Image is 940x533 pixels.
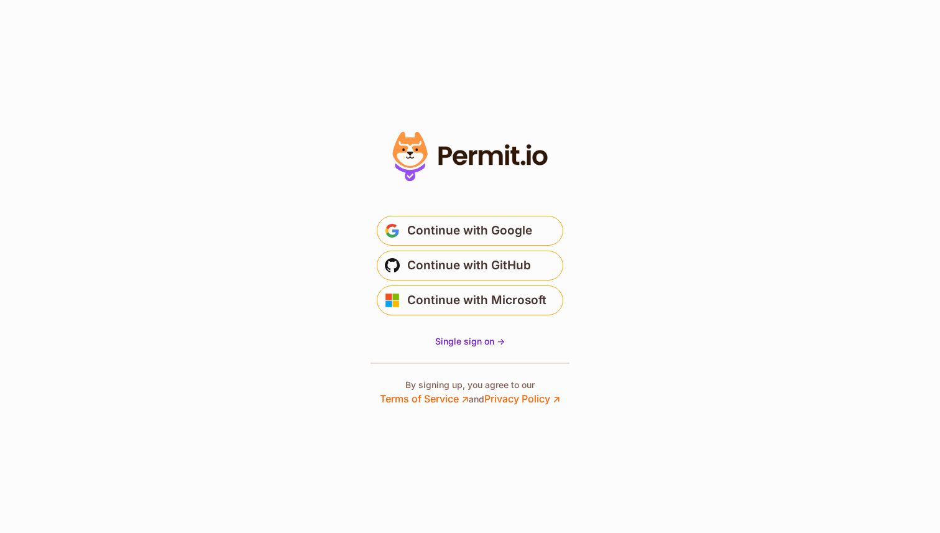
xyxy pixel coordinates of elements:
[380,392,469,405] a: Terms of Service ↗
[377,285,563,315] button: Continue with Microsoft
[407,256,531,276] span: Continue with GitHub
[377,216,563,246] button: Continue with Google
[407,290,546,310] span: Continue with Microsoft
[435,336,505,346] span: Single sign on ->
[484,392,560,405] a: Privacy Policy ↗
[380,379,560,406] p: By signing up, you agree to our and
[407,221,532,241] span: Continue with Google
[377,251,563,280] button: Continue with GitHub
[435,335,505,348] a: Single sign on ->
